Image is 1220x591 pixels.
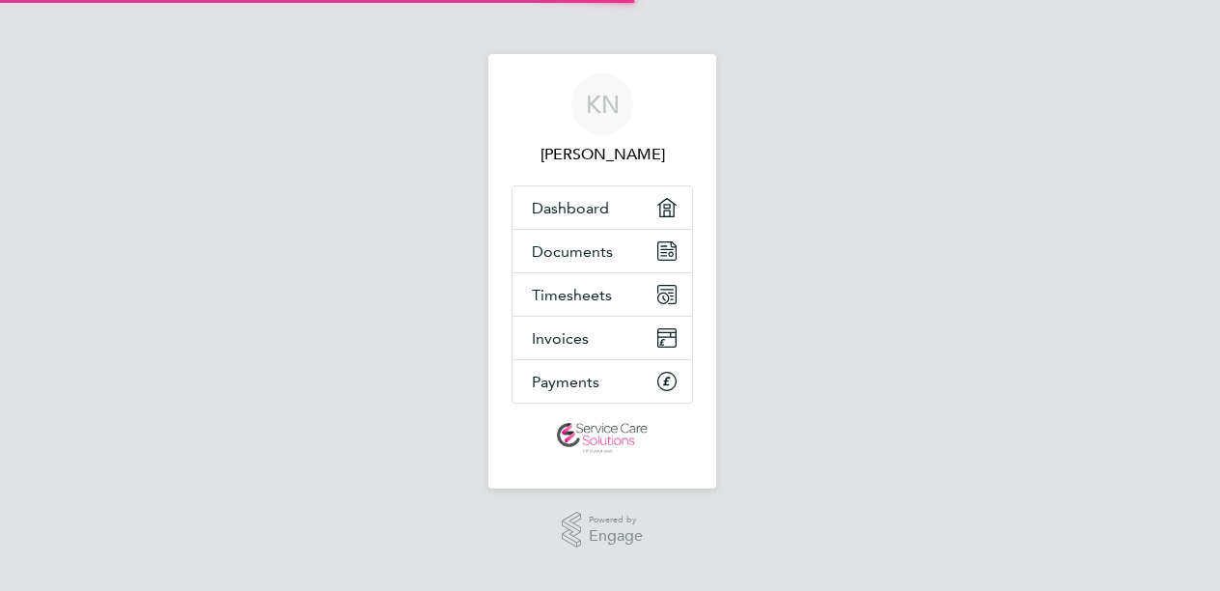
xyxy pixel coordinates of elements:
img: servicecare-logo-retina.png [557,423,648,454]
span: Dashboard [532,199,609,217]
span: KN [586,92,620,117]
a: Documents [513,230,692,272]
span: Documents [532,242,613,261]
a: Dashboard [513,186,692,229]
a: Invoices [513,317,692,359]
span: Engage [589,528,643,545]
a: Powered byEngage [562,512,644,549]
span: Powered by [589,512,643,528]
span: Timesheets [532,286,612,304]
span: Invoices [532,329,589,348]
a: KN[PERSON_NAME] [512,73,693,166]
a: Go to home page [512,423,693,454]
nav: Main navigation [488,54,716,489]
a: Timesheets [513,273,692,316]
span: Payments [532,373,599,391]
span: Kelechi Nwigwe [512,143,693,166]
a: Payments [513,360,692,403]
